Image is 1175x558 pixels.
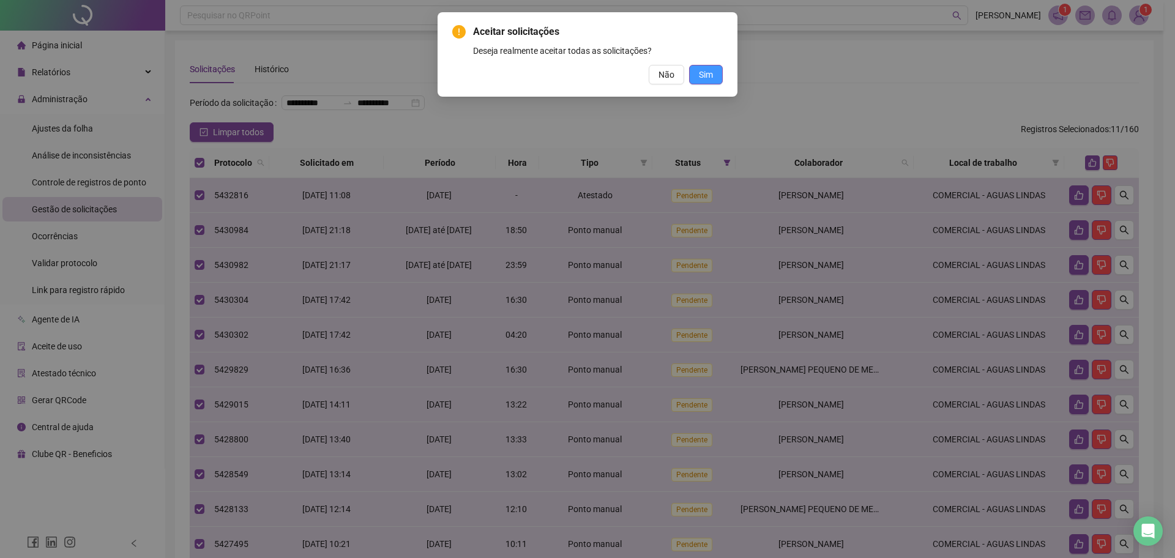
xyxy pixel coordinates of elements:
button: Não [649,65,684,84]
button: Sim [689,65,723,84]
span: exclamation-circle [452,25,466,39]
div: Open Intercom Messenger [1133,516,1163,546]
span: Sim [699,68,713,81]
span: Aceitar solicitações [473,24,723,39]
span: Não [658,68,674,81]
div: Deseja realmente aceitar todas as solicitações? [473,44,723,58]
